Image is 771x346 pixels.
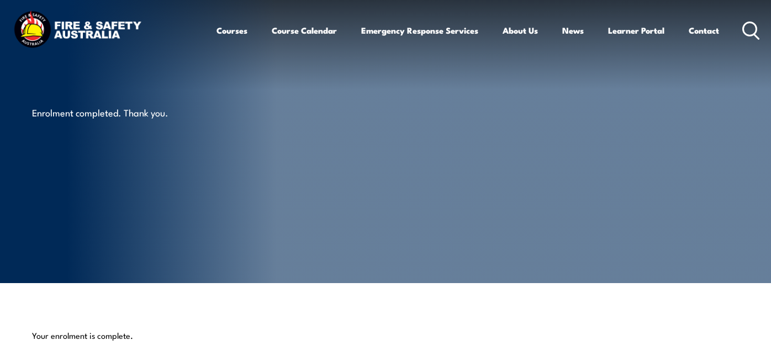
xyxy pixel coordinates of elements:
[608,17,664,44] a: Learner Portal
[32,106,234,119] p: Enrolment completed. Thank you.
[361,17,478,44] a: Emergency Response Services
[216,17,247,44] a: Courses
[32,330,739,341] p: Your enrolment is complete.
[562,17,584,44] a: News
[272,17,337,44] a: Course Calendar
[503,17,538,44] a: About Us
[689,17,719,44] a: Contact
